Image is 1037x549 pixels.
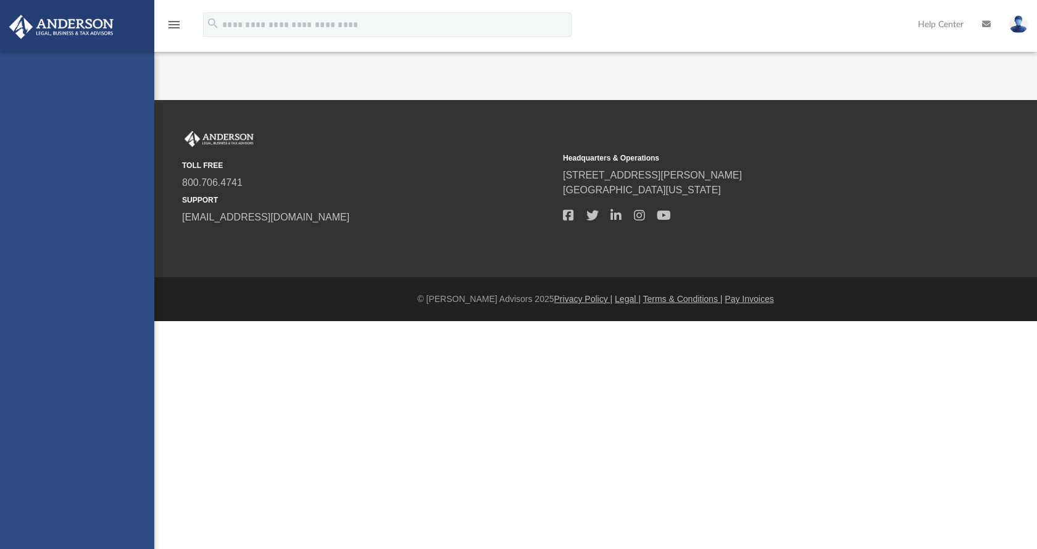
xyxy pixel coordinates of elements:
[206,17,220,30] i: search
[615,294,641,304] a: Legal |
[182,160,554,171] small: TOLL FREE
[167,23,181,32] a: menu
[1009,15,1028,33] img: User Pic
[563,170,742,180] a: [STREET_ADDRESS][PERSON_NAME]
[643,294,723,304] a: Terms & Conditions |
[182,212,349,222] a: [EMAIL_ADDRESS][DOMAIN_NAME]
[182,195,554,206] small: SUPPORT
[167,17,181,32] i: menu
[563,153,935,164] small: Headquarters & Operations
[154,293,1037,306] div: © [PERSON_NAME] Advisors 2025
[554,294,613,304] a: Privacy Policy |
[182,131,256,147] img: Anderson Advisors Platinum Portal
[6,15,117,39] img: Anderson Advisors Platinum Portal
[725,294,773,304] a: Pay Invoices
[182,177,243,188] a: 800.706.4741
[563,185,721,195] a: [GEOGRAPHIC_DATA][US_STATE]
